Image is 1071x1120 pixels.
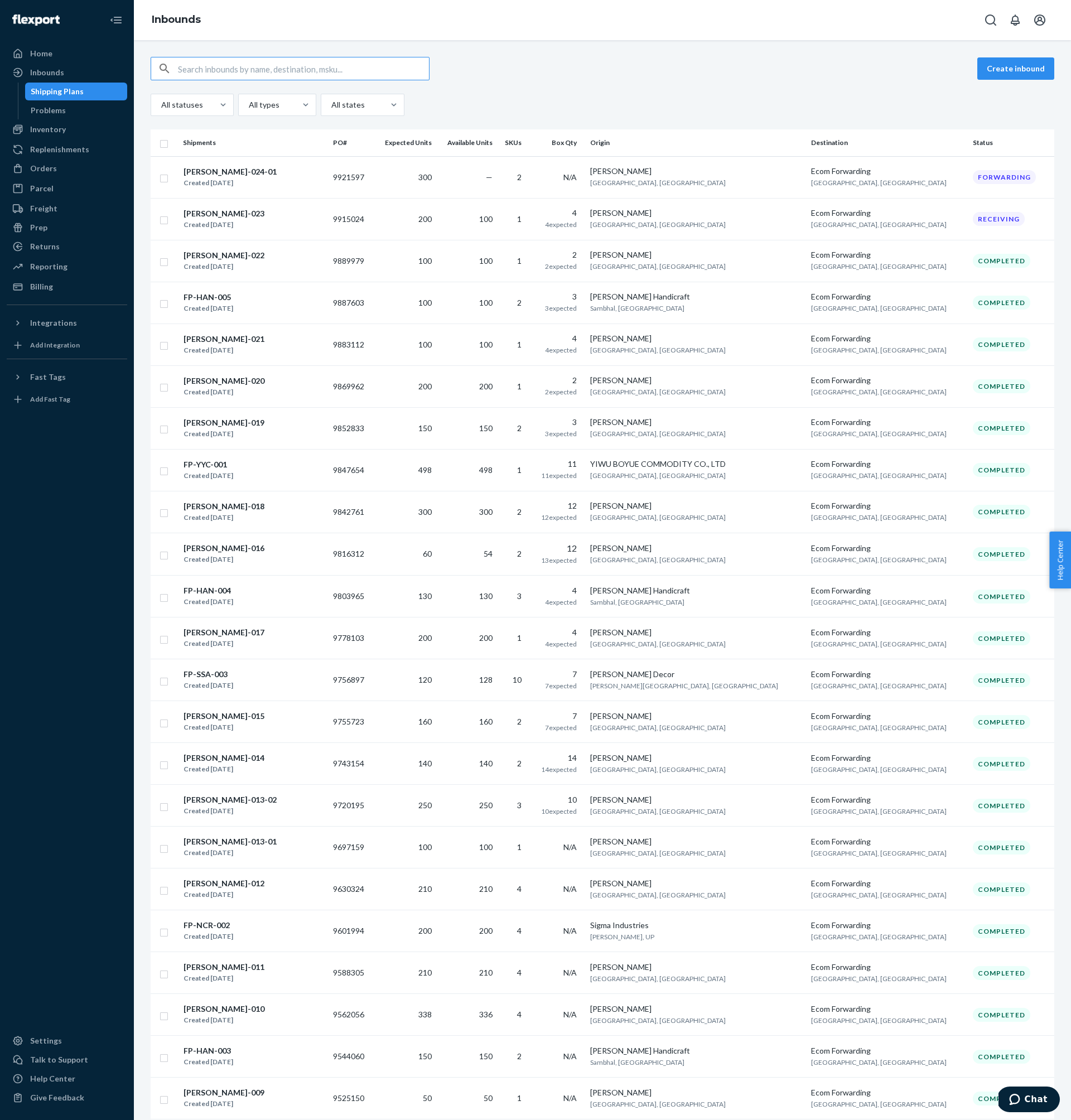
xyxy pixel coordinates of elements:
div: Created [DATE] [184,596,233,607]
span: 4 expected [545,640,577,648]
th: Box Qty [530,129,586,156]
div: Created [DATE] [184,680,233,691]
div: Problems [31,105,66,116]
iframe: Opens a widget where you can chat to one of our agents [998,1087,1060,1114]
a: Add Fast Tag [7,390,127,408]
span: 498 [418,465,432,475]
button: Talk to Support [7,1051,127,1069]
span: 200 [479,633,493,643]
span: 1 [517,214,522,224]
span: [GEOGRAPHIC_DATA], [GEOGRAPHIC_DATA] [811,346,947,354]
span: [PERSON_NAME][GEOGRAPHIC_DATA], [GEOGRAPHIC_DATA] [590,682,778,690]
span: 13 expected [541,556,577,564]
span: 210 [418,884,432,894]
div: 7 [535,711,577,722]
span: 100 [418,298,432,307]
div: FP-HAN-005 [184,292,233,303]
div: 3 [535,417,577,428]
span: Chat [26,8,49,18]
div: Inventory [30,124,66,135]
div: Billing [30,281,53,292]
span: 130 [479,591,493,601]
div: [PERSON_NAME]-014 [184,752,264,764]
div: Ecom Forwarding [811,458,964,470]
div: Created [DATE] [184,177,277,189]
div: FP-YYC-001 [184,459,233,470]
a: Reporting [7,258,127,276]
td: 9887603 [329,282,374,324]
div: Parcel [30,183,54,194]
div: [PERSON_NAME] [590,375,802,386]
span: 100 [479,842,493,852]
a: Problems [25,102,128,119]
span: [GEOGRAPHIC_DATA], [GEOGRAPHIC_DATA] [590,262,726,271]
span: 1 [517,633,522,643]
span: 100 [418,842,432,852]
div: [PERSON_NAME]-021 [184,334,264,345]
a: Home [7,45,127,62]
div: Created [DATE] [184,847,277,858]
span: 3 [517,800,522,810]
div: [PERSON_NAME] [590,878,802,889]
div: 4 [535,627,577,638]
span: [GEOGRAPHIC_DATA], [GEOGRAPHIC_DATA] [811,178,947,187]
span: 100 [479,214,493,224]
span: [GEOGRAPHIC_DATA], [GEOGRAPHIC_DATA] [590,723,726,732]
div: 3 [535,291,577,302]
span: 12 expected [541,513,577,522]
div: Ecom Forwarding [811,543,964,554]
span: 100 [418,340,432,349]
span: 250 [418,800,432,810]
div: Created [DATE] [184,554,264,565]
span: 160 [479,717,493,726]
a: Orders [7,160,127,177]
td: 9756897 [329,659,374,701]
div: Created [DATE] [184,387,264,398]
div: Forwarding [973,170,1036,184]
div: 10 [535,794,577,805]
td: 9842761 [329,491,374,533]
img: Flexport logo [12,15,60,26]
span: 4 expected [545,346,577,354]
span: Sambhal, [GEOGRAPHIC_DATA] [590,304,684,312]
div: Completed [973,799,1030,813]
span: 300 [418,507,432,516]
div: Created [DATE] [184,512,264,523]
div: [PERSON_NAME]-018 [184,501,264,512]
div: [PERSON_NAME] [590,794,802,805]
div: 2 [535,249,577,260]
span: [GEOGRAPHIC_DATA], [GEOGRAPHIC_DATA] [590,765,726,774]
div: [PERSON_NAME] [590,333,802,344]
div: FP-NCR-002 [184,920,233,931]
div: Give Feedback [30,1092,84,1103]
div: [PERSON_NAME] [590,500,802,511]
div: Ecom Forwarding [811,627,964,638]
span: [GEOGRAPHIC_DATA], [GEOGRAPHIC_DATA] [811,262,947,271]
span: 300 [418,172,432,182]
span: 4 expected [545,598,577,606]
div: Created [DATE] [184,764,264,775]
div: 12 [535,542,577,555]
td: 9816312 [329,533,374,576]
div: Created [DATE] [184,345,264,356]
div: Completed [973,673,1030,687]
a: Inbounds [152,13,201,26]
input: All statuses [160,99,161,110]
div: FP-SSA-003 [184,669,233,680]
div: [PERSON_NAME] [590,207,802,219]
div: Ecom Forwarding [811,752,964,764]
td: 9697159 [329,827,374,868]
span: 60 [423,549,432,558]
div: Created [DATE] [184,261,264,272]
div: Ecom Forwarding [811,500,964,511]
a: Parcel [7,180,127,197]
span: 200 [418,382,432,391]
div: Completed [973,757,1030,771]
a: Add Integration [7,336,127,354]
div: [PERSON_NAME] [590,249,802,260]
div: [PERSON_NAME]-020 [184,375,264,387]
span: N/A [563,842,577,852]
th: Available Units [436,129,497,156]
div: 2 [535,375,577,386]
span: 120 [418,675,432,684]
